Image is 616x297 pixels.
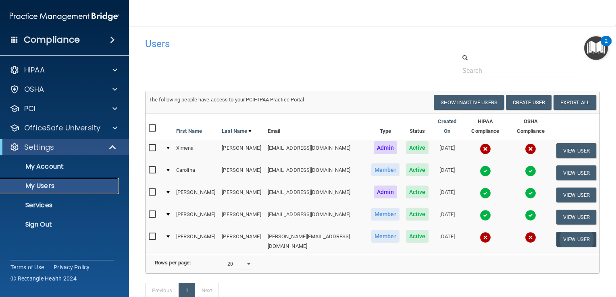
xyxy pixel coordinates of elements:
h4: Compliance [24,34,80,45]
a: First Name [176,126,202,136]
td: Ximena [173,140,219,162]
div: 2 [605,41,608,52]
p: HIPAA [24,65,45,75]
td: [DATE] [432,184,462,206]
button: View User [556,143,596,158]
button: Create User [506,95,551,110]
td: [EMAIL_ADDRESS][DOMAIN_NAME] [264,206,368,228]
td: [EMAIL_ADDRESS][DOMAIN_NAME] [264,140,368,162]
th: OSHA Compliance [508,113,553,140]
button: Show Inactive Users [434,95,504,110]
p: Services [5,201,115,209]
h4: Users [145,39,406,49]
span: Ⓒ Rectangle Health 2024 [10,274,77,283]
span: Active [406,141,429,154]
span: Active [406,186,429,198]
span: Active [406,208,429,221]
span: Member [371,208,400,221]
a: Last Name [222,126,252,136]
span: Member [371,163,400,176]
a: Privacy Policy [54,263,90,271]
button: Open Resource Center, 2 new notifications [584,36,608,60]
td: [PERSON_NAME] [219,140,264,162]
td: [PERSON_NAME] [219,228,264,254]
a: Terms of Use [10,263,44,271]
span: Active [406,163,429,176]
p: OSHA [24,85,44,94]
span: Admin [374,141,397,154]
a: Settings [10,142,117,152]
span: The following people have access to your PCIHIPAA Practice Portal [149,97,304,103]
p: My Users [5,182,115,190]
a: OSHA [10,85,117,94]
th: Email [264,113,368,140]
td: [PERSON_NAME] [173,206,219,228]
img: tick.e7d51cea.svg [525,188,536,199]
p: Sign Out [5,221,115,229]
td: [PERSON_NAME] [173,228,219,254]
th: Status [403,113,432,140]
td: [EMAIL_ADDRESS][DOMAIN_NAME] [264,162,368,184]
a: Export All [554,95,596,110]
img: tick.e7d51cea.svg [480,188,491,199]
img: tick.e7d51cea.svg [480,210,491,221]
td: [PERSON_NAME][EMAIL_ADDRESS][DOMAIN_NAME] [264,228,368,254]
a: Created On [435,117,459,136]
button: View User [556,188,596,202]
td: [PERSON_NAME] [219,184,264,206]
td: Carolina [173,162,219,184]
img: tick.e7d51cea.svg [480,165,491,177]
a: PCI [10,104,117,113]
td: [PERSON_NAME] [219,206,264,228]
td: [DATE] [432,228,462,254]
img: cross.ca9f0e7f.svg [480,232,491,243]
td: [DATE] [432,162,462,184]
th: Type [368,113,403,140]
img: cross.ca9f0e7f.svg [525,143,536,155]
iframe: Drift Widget Chat Controller [477,241,606,273]
button: View User [556,232,596,247]
a: OfficeSafe University [10,123,117,133]
p: My Account [5,163,115,171]
td: [PERSON_NAME] [219,162,264,184]
span: Active [406,230,429,243]
span: Member [371,230,400,243]
img: cross.ca9f0e7f.svg [525,232,536,243]
b: Rows per page: [155,260,191,266]
td: [DATE] [432,206,462,228]
th: HIPAA Compliance [462,113,508,140]
button: View User [556,165,596,180]
a: HIPAA [10,65,117,75]
img: tick.e7d51cea.svg [525,165,536,177]
p: Settings [24,142,54,152]
p: PCI [24,104,35,113]
td: [DATE] [432,140,462,162]
img: cross.ca9f0e7f.svg [480,143,491,155]
input: Search [462,63,582,78]
td: [PERSON_NAME] [173,184,219,206]
span: Admin [374,186,397,198]
button: View User [556,210,596,225]
p: OfficeSafe University [24,123,100,133]
td: [EMAIL_ADDRESS][DOMAIN_NAME] [264,184,368,206]
img: PMB logo [10,8,119,25]
img: tick.e7d51cea.svg [525,210,536,221]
